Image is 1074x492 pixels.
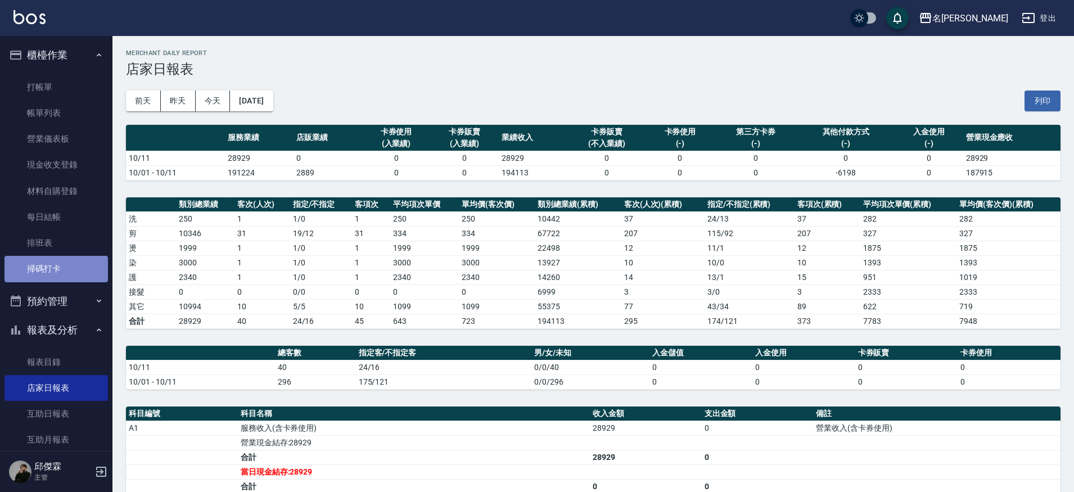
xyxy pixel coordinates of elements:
td: 0 [294,151,362,165]
th: 總客數 [275,346,356,360]
a: 營業儀表板 [4,126,108,152]
td: 7948 [956,314,1061,328]
div: (-) [800,138,892,150]
button: save [886,7,909,29]
a: 報表目錄 [4,349,108,375]
td: 28929 [499,151,567,165]
td: 10346 [176,226,234,241]
td: 40 [275,360,356,374]
table: a dense table [126,197,1061,329]
h5: 邱傑霖 [34,461,92,472]
th: 男/女/未知 [531,346,649,360]
td: 1393 [956,255,1061,270]
td: 175/121 [356,374,532,389]
h2: Merchant Daily Report [126,49,1061,57]
a: 每日結帳 [4,204,108,230]
td: 3 / 0 [705,285,795,299]
td: 其它 [126,299,176,314]
td: 接髮 [126,285,176,299]
td: 19 / 12 [290,226,353,241]
td: 0 [702,450,814,464]
td: 0/0/40 [531,360,649,374]
td: 2333 [860,285,957,299]
td: 10/11 [126,151,225,165]
td: 174/121 [705,314,795,328]
td: 護 [126,270,176,285]
td: 營業現金結存:28929 [238,435,590,450]
th: 入金使用 [752,346,855,360]
td: 3000 [176,255,234,270]
td: 14260 [535,270,621,285]
td: 0 [646,165,715,180]
a: 排班表 [4,230,108,256]
div: 入金使用 [897,126,960,138]
td: 10 [234,299,290,314]
a: 打帳單 [4,74,108,100]
td: 10442 [535,211,621,226]
td: 3 [621,285,705,299]
td: 191224 [225,165,294,180]
td: 0 [430,151,499,165]
td: 1393 [860,255,957,270]
td: A1 [126,421,238,435]
td: 10/01 - 10/11 [126,165,225,180]
td: 6999 [535,285,621,299]
td: 10 [621,255,705,270]
td: 5 / 5 [290,299,353,314]
td: 0 [714,165,797,180]
td: 0 [958,360,1061,374]
td: 當日現金結存:28929 [238,464,590,479]
th: 類別總業績(累積) [535,197,621,212]
td: -6198 [797,165,895,180]
td: 3000 [390,255,459,270]
button: 前天 [126,91,161,111]
td: 282 [860,211,957,226]
p: 主管 [34,472,92,482]
th: 客次(人次) [234,197,290,212]
td: 77 [621,299,705,314]
td: 37 [621,211,705,226]
td: 0 [752,360,855,374]
td: 187915 [963,165,1061,180]
th: 卡券使用 [958,346,1061,360]
td: 10 [795,255,860,270]
td: 2340 [176,270,234,285]
td: 1 [352,211,390,226]
td: 1999 [390,241,459,255]
td: 327 [860,226,957,241]
td: 24 / 13 [705,211,795,226]
div: (-) [897,138,960,150]
td: 0 [430,165,499,180]
td: 55375 [535,299,621,314]
table: a dense table [126,346,1061,390]
td: 1099 [390,299,459,314]
th: 入金儲值 [649,346,752,360]
td: 1 / 0 [290,270,353,285]
td: 0 [855,374,958,389]
td: 1 [234,255,290,270]
th: 店販業績 [294,125,362,151]
td: 10 [352,299,390,314]
div: (入業績) [365,138,428,150]
th: 指定客/不指定客 [356,346,532,360]
th: 指定/不指定(累積) [705,197,795,212]
td: 115 / 92 [705,226,795,241]
a: 帳單列表 [4,100,108,126]
td: 24/16 [356,360,532,374]
td: 296 [275,374,356,389]
th: 科目名稱 [238,407,590,421]
td: 0 [567,165,646,180]
td: 剪 [126,226,176,241]
td: 207 [795,226,860,241]
td: 1 [352,270,390,285]
td: 營業收入(含卡券使用) [813,421,1061,435]
td: 0 / 0 [290,285,353,299]
td: 194113 [499,165,567,180]
th: 支出金額 [702,407,814,421]
td: 洗 [126,211,176,226]
th: 客次(人次)(累積) [621,197,705,212]
th: 科目編號 [126,407,238,421]
td: 10994 [176,299,234,314]
td: 0 [362,165,431,180]
td: 250 [459,211,535,226]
